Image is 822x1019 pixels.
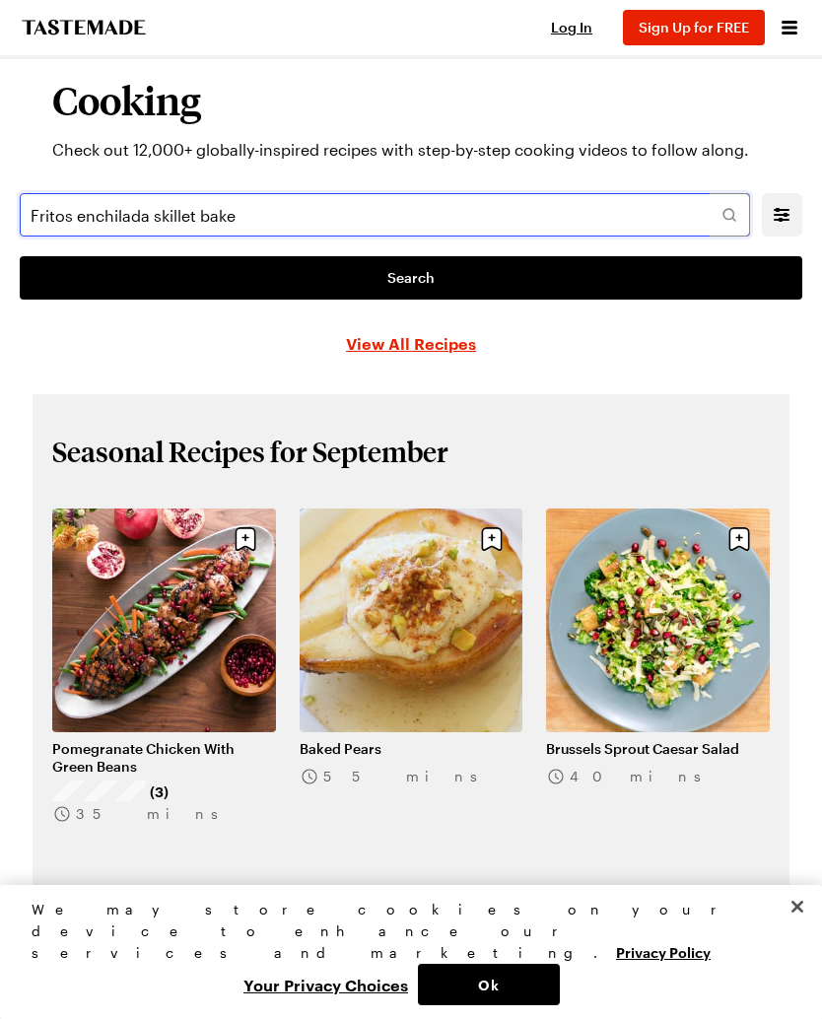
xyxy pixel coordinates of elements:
[227,520,264,558] button: Save recipe
[720,520,758,558] button: Save recipe
[346,331,476,355] a: View All Recipes
[623,10,765,45] button: Sign Up for FREE
[473,520,511,558] button: Save recipe
[32,899,774,1005] div: Privacy
[52,138,770,162] p: Check out 12,000+ globally-inspired recipes with step-by-step cooking videos to follow along.
[32,899,774,964] div: We may store cookies on your device to enhance our services and marketing.
[776,885,819,928] button: Close
[418,964,560,1005] button: Ok
[52,79,770,122] h1: Cooking
[300,740,523,758] a: Baked Pears
[532,18,611,37] button: Log In
[20,20,148,35] a: To Tastemade Home Page
[20,256,802,300] a: Search
[777,15,802,40] button: Open menu
[52,740,276,776] a: Pomegranate Chicken With Green Beans
[769,202,794,228] button: Mobile filters
[52,434,448,469] h2: Seasonal Recipes for September
[387,268,435,288] span: Search
[551,19,592,35] span: Log In
[546,740,770,758] a: Brussels Sprout Caesar Salad
[234,964,418,1005] button: Your Privacy Choices
[616,942,711,961] a: More information about your privacy, opens in a new tab
[639,19,749,35] span: Sign Up for FREE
